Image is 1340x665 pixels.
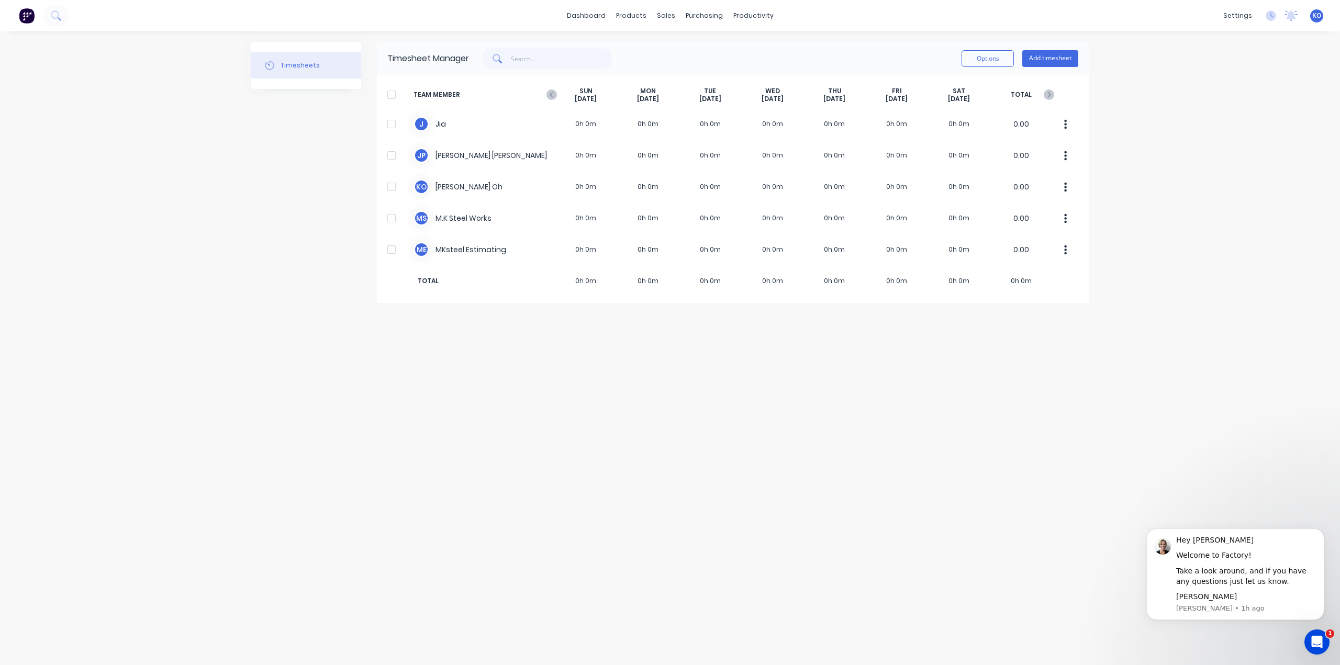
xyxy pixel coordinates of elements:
button: Add timesheet [1022,50,1078,67]
span: [DATE] [762,95,784,103]
div: sales [652,8,680,24]
span: FRI [892,87,902,95]
div: products [611,8,652,24]
span: TOTAL [414,276,555,286]
div: settings [1218,8,1257,24]
span: 0h 0m [555,276,617,286]
span: WED [765,87,780,95]
span: [DATE] [948,95,970,103]
span: [DATE] [886,95,908,103]
iframe: Intercom live chat [1304,629,1330,655]
div: Timesheet Manager [387,52,469,65]
span: 0h 0m [617,276,679,286]
span: 0h 0m [803,276,866,286]
span: THU [828,87,841,95]
button: Options [962,50,1014,67]
span: TEAM MEMBER [414,87,555,103]
div: Timesheets [281,61,320,70]
span: 0h 0m [928,276,990,286]
span: 0h 0m [990,276,1052,286]
span: 0h 0m [866,276,928,286]
img: Factory [19,8,35,24]
span: TUE [704,87,716,95]
span: KO [1312,11,1321,20]
span: 0h 0m [679,276,742,286]
span: TOTAL [990,87,1052,103]
iframe: Intercom notifications message [1131,513,1340,637]
span: 1 [1326,629,1334,638]
span: 0h 0m [741,276,803,286]
span: SAT [953,87,965,95]
div: purchasing [680,8,728,24]
a: dashboard [562,8,611,24]
span: [DATE] [575,95,597,103]
span: [DATE] [637,95,659,103]
span: MON [640,87,656,95]
span: [DATE] [699,95,721,103]
input: Search... [511,48,613,69]
button: Timesheets [251,52,361,78]
div: productivity [728,8,779,24]
span: SUN [579,87,593,95]
span: [DATE] [823,95,845,103]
